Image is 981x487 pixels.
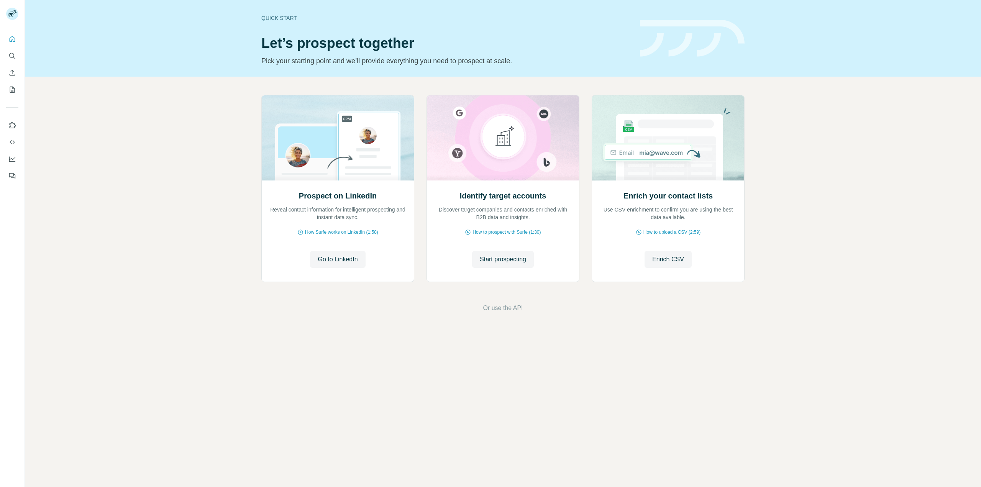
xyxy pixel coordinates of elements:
button: Use Surfe on LinkedIn [6,118,18,132]
button: Enrich CSV [6,66,18,80]
button: My lists [6,83,18,97]
button: Go to LinkedIn [310,251,365,268]
button: Enrich CSV [645,251,692,268]
h2: Prospect on LinkedIn [299,190,377,201]
h2: Identify target accounts [460,190,546,201]
p: Pick your starting point and we’ll provide everything you need to prospect at scale. [261,56,631,66]
span: Enrich CSV [652,255,684,264]
div: Quick start [261,14,631,22]
h1: Let’s prospect together [261,36,631,51]
img: Enrich your contact lists [592,95,745,180]
button: Search [6,49,18,63]
p: Reveal contact information for intelligent prospecting and instant data sync. [269,206,406,221]
p: Use CSV enrichment to confirm you are using the best data available. [600,206,737,221]
button: Dashboard [6,152,18,166]
span: How to upload a CSV (2:59) [643,229,700,236]
img: banner [640,20,745,57]
button: Or use the API [483,303,523,313]
h2: Enrich your contact lists [623,190,713,201]
button: Feedback [6,169,18,183]
button: Use Surfe API [6,135,18,149]
span: How to prospect with Surfe (1:30) [472,229,541,236]
span: Go to LinkedIn [318,255,358,264]
span: Start prospecting [480,255,526,264]
img: Prospect on LinkedIn [261,95,414,180]
img: Identify target accounts [427,95,579,180]
p: Discover target companies and contacts enriched with B2B data and insights. [435,206,571,221]
button: Quick start [6,32,18,46]
button: Start prospecting [472,251,534,268]
span: How Surfe works on LinkedIn (1:58) [305,229,378,236]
